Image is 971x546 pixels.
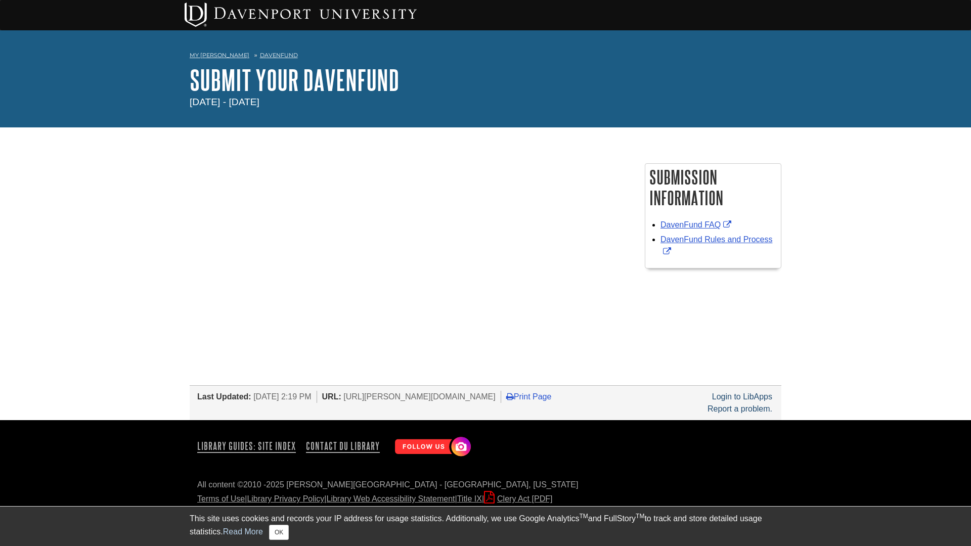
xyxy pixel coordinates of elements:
img: Davenport University [185,3,417,27]
a: Submit Your DavenFund [190,64,399,96]
a: Library Guides: Site Index [197,437,300,454]
nav: breadcrumb [190,49,781,65]
div: This site uses cookies and records your IP address for usage statistics. Additionally, we use Goo... [190,513,781,540]
a: DavenFund [260,52,298,59]
img: Follow Us! Instagram [390,433,473,462]
a: Login to LibApps [712,392,772,401]
span: URL: [322,392,341,401]
a: Print Page [506,392,552,401]
a: Clery Act [484,494,552,503]
i: Print Page [506,392,514,400]
a: Library Privacy Policy [247,494,324,503]
sup: TM [636,513,644,520]
button: Close [269,525,289,540]
a: Terms of Use [197,494,245,503]
span: Last Updated: [197,392,251,401]
a: Link opens in new window [660,235,772,256]
a: Library Web Accessibility Statement [327,494,455,503]
a: Read More [223,527,263,536]
a: Link opens in new window [660,220,734,229]
a: My [PERSON_NAME] [190,51,249,60]
span: [DATE] - [DATE] [190,97,259,107]
a: Title IX [457,494,482,503]
a: Report a problem. [708,404,772,413]
h2: Submission Information [645,164,781,211]
span: [DATE] 2:19 PM [253,392,311,401]
span: [URL][PERSON_NAME][DOMAIN_NAME] [343,392,496,401]
a: Contact DU Library [302,437,384,454]
sup: TM [579,513,588,520]
iframe: 42135ed8567d7c19ba449933a1c98ae7 [190,163,630,264]
div: All content ©2010 - 2025 [PERSON_NAME][GEOGRAPHIC_DATA] - [GEOGRAPHIC_DATA], [US_STATE] | | | | [197,479,774,505]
